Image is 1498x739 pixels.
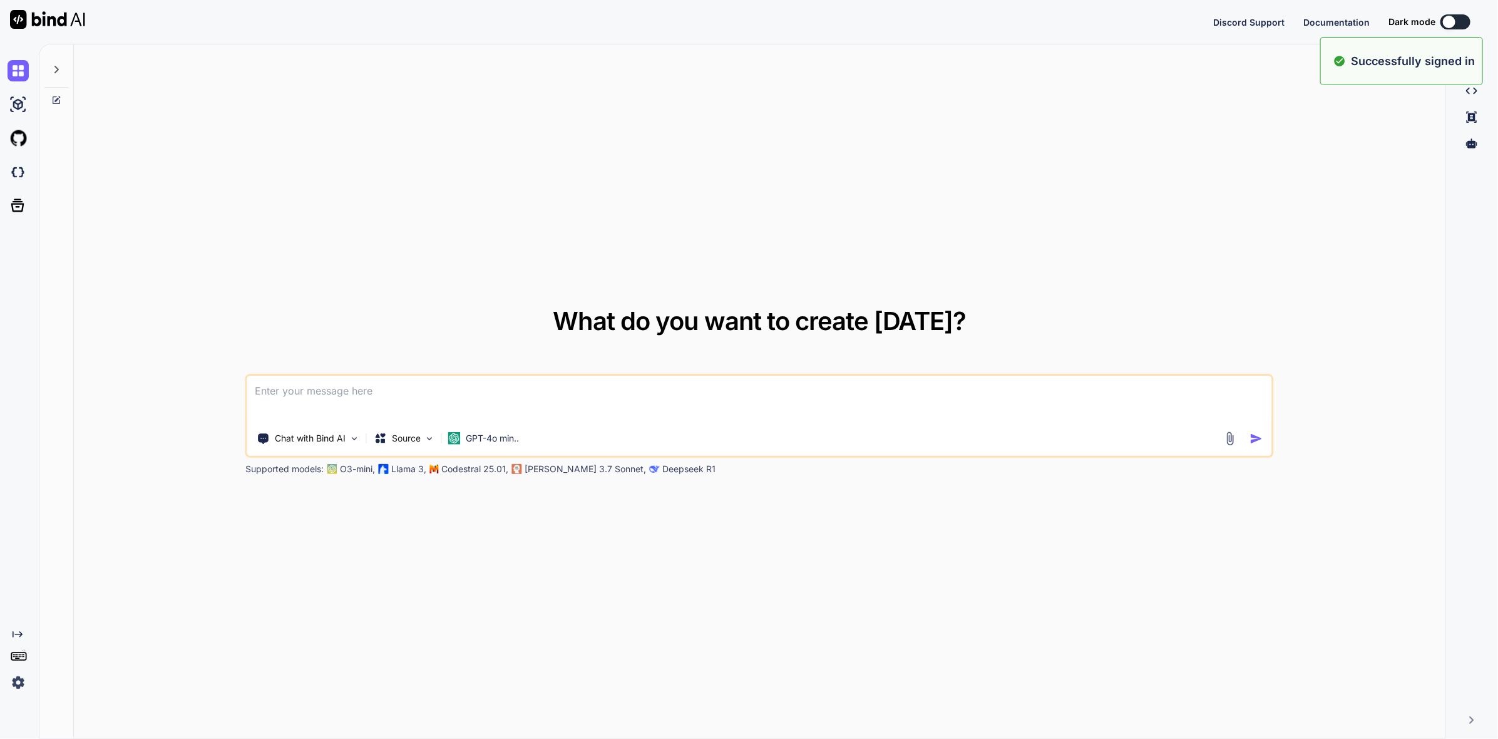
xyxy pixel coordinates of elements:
p: Llama 3, [391,463,426,475]
img: chat [8,60,29,81]
span: Discord Support [1213,17,1285,28]
img: Mistral-AI [430,465,439,473]
p: Successfully signed in [1351,53,1475,70]
span: Documentation [1303,17,1370,28]
span: What do you want to create [DATE]? [553,306,967,336]
p: GPT-4o min.. [466,432,519,445]
p: [PERSON_NAME] 3.7 Sonnet, [525,463,646,475]
button: Discord Support [1213,16,1285,29]
p: Source [392,432,421,445]
img: claude [650,464,660,474]
button: Documentation [1303,16,1370,29]
p: Codestral 25.01, [441,463,508,475]
img: Pick Models [424,433,435,444]
img: ai-studio [8,94,29,115]
span: Dark mode [1388,16,1435,28]
img: GPT-4o mini [448,432,461,445]
img: darkCloudIdeIcon [8,162,29,183]
img: Llama2 [379,464,389,474]
p: O3-mini, [340,463,375,475]
img: settings [8,672,29,693]
img: icon [1250,432,1263,445]
img: githubLight [8,128,29,149]
p: Deepseek R1 [662,463,716,475]
p: Chat with Bind AI [275,432,346,445]
p: Supported models: [245,463,324,475]
img: alert [1333,53,1346,70]
img: claude [512,464,522,474]
img: GPT-4 [327,464,337,474]
img: attachment [1223,432,1238,446]
img: Bind AI [10,10,85,29]
img: Pick Tools [349,433,360,444]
